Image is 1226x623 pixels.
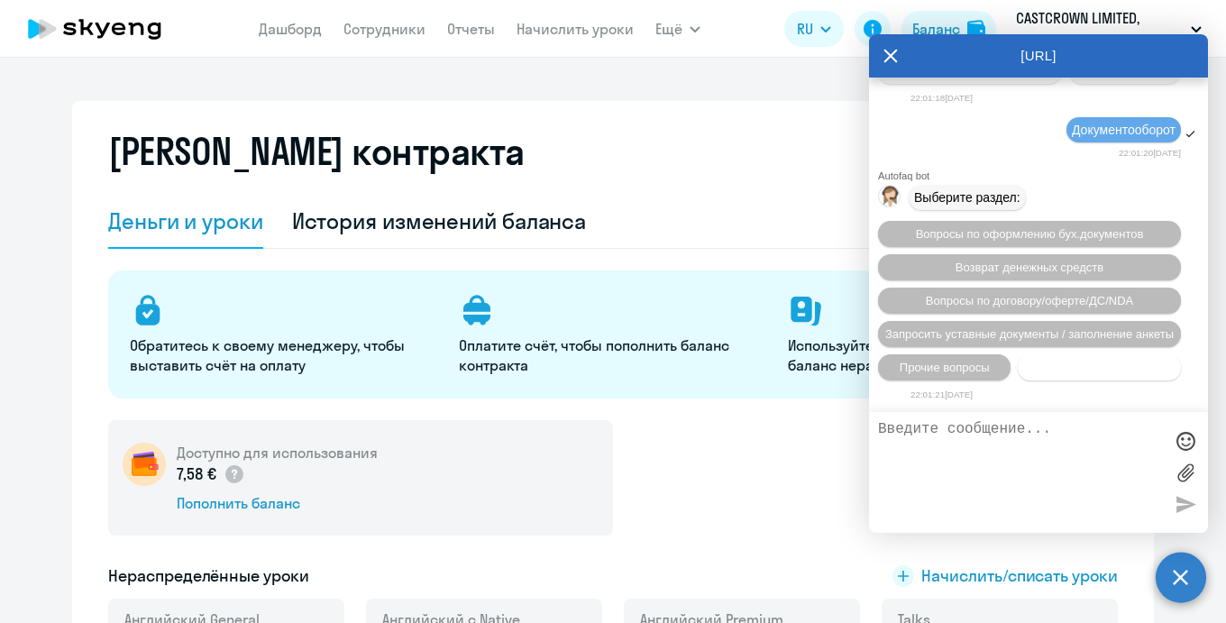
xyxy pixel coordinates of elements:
span: Выберите раздел: [914,190,1020,205]
button: CASTCROWN LIMITED, CASTCROWN LIMITED [1007,7,1211,50]
div: Пополнить баланс [177,493,378,513]
p: CASTCROWN LIMITED, CASTCROWN LIMITED [1016,7,1184,50]
div: История изменений баланса [292,206,587,235]
span: Возврат денежных средств [956,261,1103,274]
button: Вопросы по договору/оферте/ДС/NDA [878,288,1181,314]
a: Дашборд [259,20,322,38]
img: bot avatar [879,186,901,212]
button: RU [784,11,844,47]
h5: Нераспределённые уроки [108,564,309,588]
button: Возврат денежных средств [878,254,1181,280]
button: Ещё [655,11,700,47]
span: Прочие вопросы [900,361,990,374]
label: Лимит 10 файлов [1172,459,1199,486]
span: Вопросы по оформлению бух.документов [916,227,1144,241]
p: Обратитесь к своему менеджеру, чтобы выставить счёт на оплату [130,335,437,375]
span: Начислить/списать уроки [921,564,1118,588]
div: Деньги и уроки [108,206,263,235]
p: Оплатите счёт, чтобы пополнить баланс контракта [459,335,766,375]
button: Прочие вопросы [878,354,1011,380]
button: Вопросы по оформлению бух.документов [878,221,1181,247]
div: Баланс [912,18,960,40]
span: Ещё [655,18,682,40]
span: Вопросы по договору/оферте/ДС/NDA [926,294,1133,307]
button: Балансbalance [901,11,996,47]
button: Запросить уставные документы / заполнение анкеты [878,321,1181,347]
span: Нет нужной категории [1039,361,1159,374]
a: Начислить уроки [517,20,634,38]
a: Отчеты [447,20,495,38]
time: 22:01:18[DATE] [910,93,973,103]
button: Нет нужной категории [1018,354,1181,380]
span: RU [797,18,813,40]
time: 22:01:21[DATE] [910,389,973,399]
h2: [PERSON_NAME] контракта [108,130,525,173]
span: Документооборот [1072,123,1176,137]
div: Autofaq bot [878,170,1208,181]
p: Используйте деньги, чтобы начислять на баланс нераспределённые уроки [788,335,1095,375]
p: 7,58 € [177,463,245,486]
img: balance [967,20,985,38]
h5: Доступно для использования [177,443,378,463]
time: 22:01:20[DATE] [1119,148,1181,158]
img: wallet-circle.png [123,443,166,486]
span: Запросить уставные документы / заполнение анкеты [885,327,1174,341]
a: Сотрудники [343,20,425,38]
